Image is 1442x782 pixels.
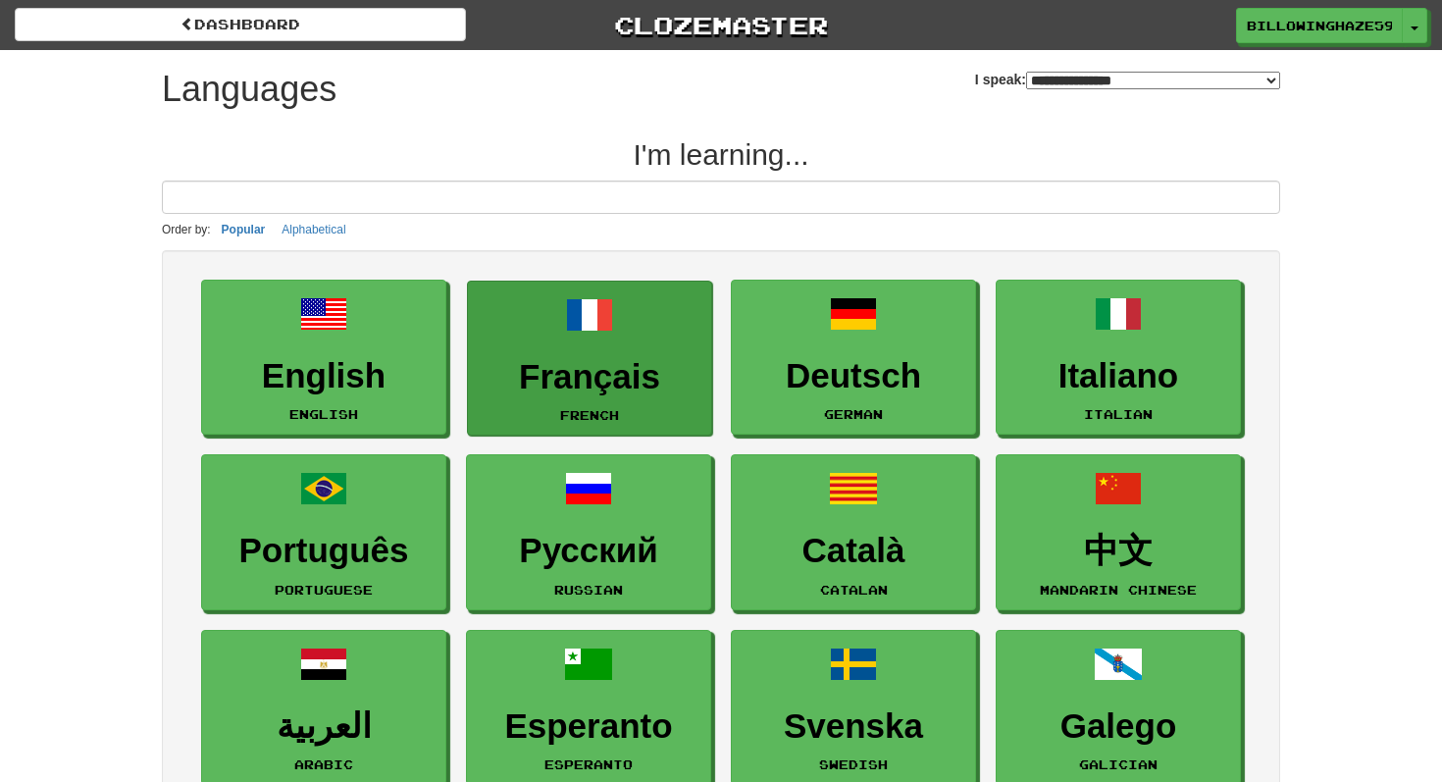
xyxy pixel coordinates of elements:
[996,454,1241,610] a: 中文Mandarin Chinese
[212,532,436,570] h3: Português
[162,138,1280,171] h2: I'm learning...
[1084,407,1153,421] small: Italian
[467,281,712,437] a: FrançaisFrench
[216,219,272,240] button: Popular
[162,223,211,236] small: Order by:
[742,532,965,570] h3: Català
[466,454,711,610] a: РусскийRussian
[731,454,976,610] a: CatalàCatalan
[1079,757,1158,771] small: Galician
[975,70,1280,89] label: I speak:
[996,280,1241,436] a: ItalianoItalian
[819,757,888,771] small: Swedish
[560,408,619,422] small: French
[212,357,436,395] h3: English
[477,532,700,570] h3: Русский
[495,8,947,42] a: Clozemaster
[742,707,965,746] h3: Svenska
[820,583,888,597] small: Catalan
[1026,72,1280,89] select: I speak:
[478,358,701,396] h3: Français
[554,583,623,597] small: Russian
[162,70,336,109] h1: Languages
[275,583,373,597] small: Portuguese
[15,8,466,41] a: dashboard
[477,707,700,746] h3: Esperanto
[1006,357,1230,395] h3: Italiano
[742,357,965,395] h3: Deutsch
[1236,8,1403,43] a: BillowingHaze5925
[824,407,883,421] small: German
[731,280,976,436] a: DeutschGerman
[544,757,633,771] small: Esperanto
[1247,17,1392,34] span: BillowingHaze5925
[212,707,436,746] h3: العربية
[201,454,446,610] a: PortuguêsPortuguese
[276,219,351,240] button: Alphabetical
[294,757,353,771] small: Arabic
[1040,583,1197,597] small: Mandarin Chinese
[1006,532,1230,570] h3: 中文
[1006,707,1230,746] h3: Galego
[289,407,358,421] small: English
[201,280,446,436] a: EnglishEnglish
